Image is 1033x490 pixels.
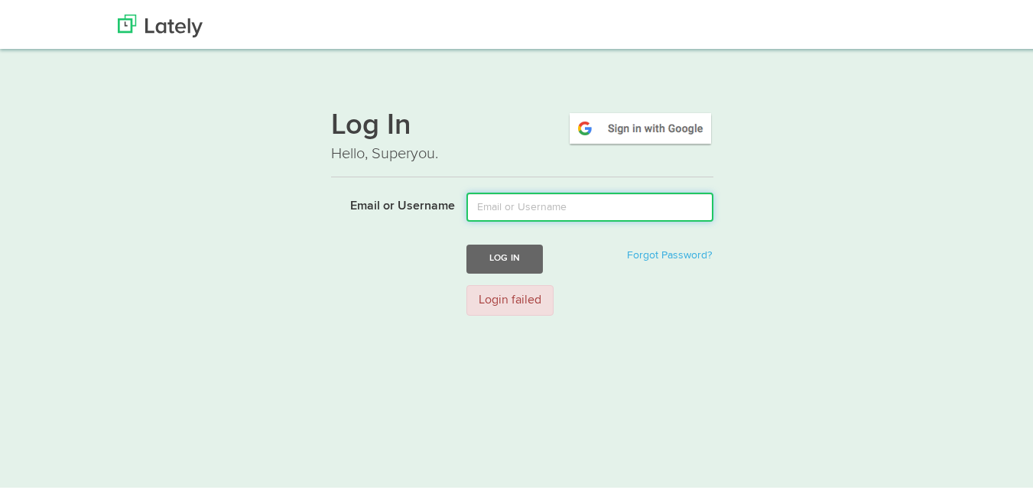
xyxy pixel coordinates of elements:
h1: Log In [331,108,713,140]
a: Forgot Password? [627,247,712,258]
img: Lately [118,11,203,34]
p: Hello, Superyou. [331,140,713,162]
input: Email or Username [466,190,713,219]
button: Log In [466,242,543,270]
img: google-signin.png [567,108,713,143]
div: Login failed [466,282,554,313]
label: Email or Username [320,190,455,213]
